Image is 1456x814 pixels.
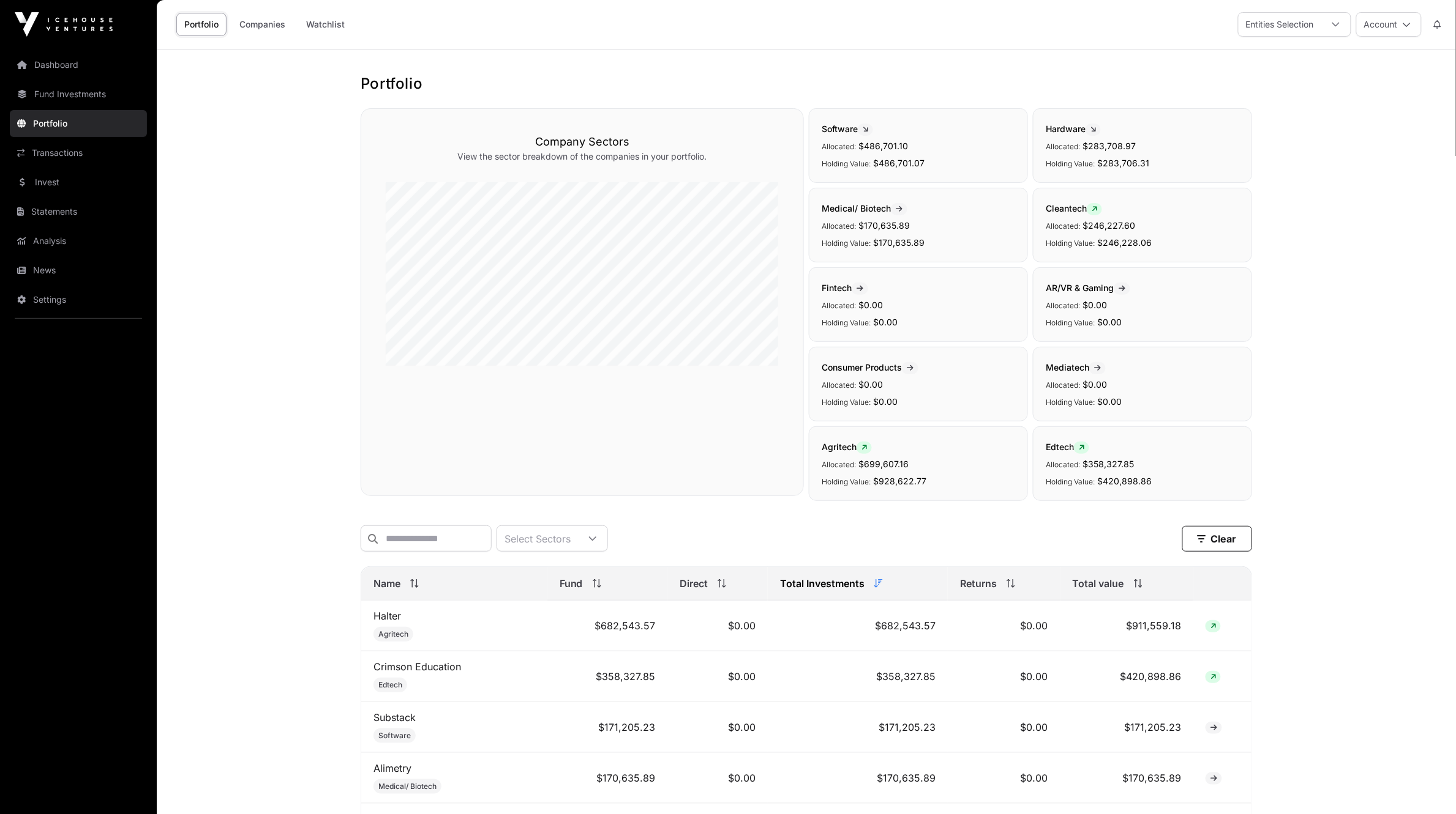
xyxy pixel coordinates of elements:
span: Allocated: [1046,142,1080,151]
a: Dashboard [10,51,147,78]
span: $358,327.85 [1083,459,1134,469]
td: $0.00 [667,601,768,651]
div: Entities Selection [1239,13,1321,36]
span: $246,228.06 [1097,237,1152,248]
td: $0.00 [948,753,1060,804]
td: $358,327.85 [547,651,667,702]
span: Holding Value: [822,318,871,327]
a: Watchlist [298,13,353,36]
span: Software [822,124,873,134]
span: Allocated: [822,142,856,151]
span: Total value [1073,576,1124,591]
a: News [10,257,147,284]
span: Holding Value: [1046,159,1095,168]
span: Allocated: [822,301,856,310]
span: $420,898.86 [1097,476,1152,486]
span: $0.00 [1083,379,1107,390]
span: Allocated: [822,460,856,469]
span: Holding Value: [822,477,871,486]
span: Allocated: [822,221,856,231]
span: $0.00 [873,396,898,407]
span: Mediatech [1046,362,1106,372]
a: Substack [373,711,416,723]
span: $283,706.31 [1097,158,1149,168]
td: $170,635.89 [1060,753,1194,804]
td: $0.00 [667,753,768,804]
a: Transactions [10,139,147,166]
p: View the sector breakdown of the companies in your portfolio. [386,150,779,163]
span: Returns [960,576,997,591]
a: Invest [10,169,147,196]
td: $171,205.23 [768,702,948,753]
a: Alimetry [373,762,411,774]
a: Statements [10,198,147,225]
a: Settings [10,286,147,313]
span: Software [378,731,411,741]
td: $420,898.86 [1060,651,1194,702]
span: Agritech [822,442,872,452]
button: Clear [1182,526,1252,552]
span: Direct [680,576,708,591]
span: $0.00 [1097,317,1122,327]
span: $486,701.07 [873,158,925,168]
span: $0.00 [858,379,883,390]
div: Select Sectors [497,526,578,551]
td: $682,543.57 [768,601,948,651]
span: $0.00 [1083,300,1107,310]
span: Cleantech [1046,203,1102,213]
a: Crimson Education [373,660,461,673]
span: Fintech [822,283,868,293]
span: $283,708.97 [1083,141,1136,151]
span: $486,701.10 [858,141,908,151]
span: $170,635.89 [858,220,910,231]
span: Edtech [378,680,402,690]
td: $0.00 [667,651,768,702]
td: $0.00 [667,702,768,753]
span: $170,635.89 [873,237,925,248]
h3: Company Sectors [386,133,779,150]
span: Holding Value: [822,398,871,407]
h1: Portfolio [361,74,1252,94]
span: Holding Value: [1046,239,1095,248]
iframe: Chat Widget [1395,755,1456,814]
a: Portfolio [10,110,147,137]
td: $0.00 [948,702,1060,753]
span: Holding Value: [822,239,871,248]
span: Consumer Products [822,362,918,372]
span: AR/VR & Gaming [1046,283,1130,293]
a: Halter [373,610,401,622]
button: Account [1356,12,1422,37]
a: Fund Investments [10,81,147,108]
a: Portfolio [176,13,227,36]
span: Allocated: [1046,460,1080,469]
span: Hardware [1046,124,1101,134]
span: $0.00 [858,300,883,310]
span: Holding Value: [1046,318,1095,327]
span: Edtech [1046,442,1089,452]
span: $699,607.16 [858,459,909,469]
span: Medical/ Biotech [378,782,437,791]
td: $171,205.23 [547,702,667,753]
span: Total Investments [780,576,865,591]
span: $0.00 [873,317,898,327]
span: Holding Value: [822,159,871,168]
td: $911,559.18 [1060,601,1194,651]
td: $358,327.85 [768,651,948,702]
a: Companies [231,13,293,36]
span: Allocated: [1046,301,1080,310]
span: $928,622.77 [873,476,926,486]
td: $0.00 [948,651,1060,702]
span: Medical/ Biotech [822,203,907,213]
td: $170,635.89 [768,753,948,804]
span: $246,227.60 [1083,220,1135,231]
span: Allocated: [1046,380,1080,390]
span: Holding Value: [1046,477,1095,486]
span: Allocated: [822,380,856,390]
td: $682,543.57 [547,601,667,651]
span: Fund [560,576,583,591]
td: $171,205.23 [1060,702,1194,753]
td: $170,635.89 [547,753,667,804]
a: Analysis [10,228,147,254]
span: Name [373,576,400,591]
